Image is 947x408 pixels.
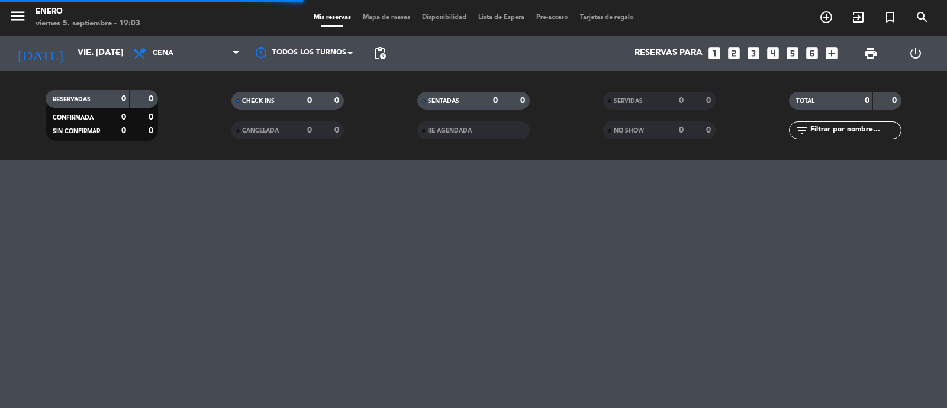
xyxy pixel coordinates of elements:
[614,128,644,134] span: NO SHOW
[679,97,684,105] strong: 0
[892,97,899,105] strong: 0
[149,95,156,103] strong: 0
[706,126,713,134] strong: 0
[893,36,938,71] div: LOG OUT
[614,98,643,104] span: SERVIDAS
[110,46,124,60] i: arrow_drop_down
[906,7,938,27] span: BUSCAR
[307,126,312,134] strong: 0
[804,46,820,61] i: looks_6
[36,18,140,30] div: viernes 5. septiembre - 19:03
[9,7,27,29] button: menu
[121,127,126,135] strong: 0
[153,49,173,57] span: Cena
[809,124,901,137] input: Filtrar por nombre...
[242,128,279,134] span: CANCELADA
[796,98,814,104] span: TOTAL
[121,113,126,121] strong: 0
[785,46,800,61] i: looks_5
[493,97,498,105] strong: 0
[865,97,869,105] strong: 0
[53,97,91,102] span: RESERVADAS
[373,46,387,60] span: pending_actions
[149,127,156,135] strong: 0
[915,10,929,24] i: search
[706,97,713,105] strong: 0
[53,115,94,121] span: CONFIRMADA
[428,98,459,104] span: SENTADAS
[851,10,865,24] i: exit_to_app
[307,97,312,105] strong: 0
[334,126,342,134] strong: 0
[874,7,906,27] span: Reserva especial
[765,46,781,61] i: looks_4
[679,126,684,134] strong: 0
[883,10,897,24] i: turned_in_not
[726,46,742,61] i: looks_two
[864,46,878,60] span: print
[121,95,126,103] strong: 0
[242,98,275,104] span: CHECK INS
[810,7,842,27] span: RESERVAR MESA
[842,7,874,27] span: WALK IN
[357,14,416,21] span: Mapa de mesas
[707,46,722,61] i: looks_one
[334,97,342,105] strong: 0
[824,46,839,61] i: add_box
[520,97,527,105] strong: 0
[574,14,640,21] span: Tarjetas de regalo
[308,14,357,21] span: Mis reservas
[530,14,574,21] span: Pre-acceso
[795,123,809,137] i: filter_list
[428,128,472,134] span: RE AGENDADA
[746,46,761,61] i: looks_3
[36,6,140,18] div: Enero
[416,14,472,21] span: Disponibilidad
[53,128,100,134] span: SIN CONFIRMAR
[819,10,833,24] i: add_circle_outline
[472,14,530,21] span: Lista de Espera
[9,7,27,25] i: menu
[634,48,703,59] span: Reservas para
[9,40,72,66] i: [DATE]
[149,113,156,121] strong: 0
[909,46,923,60] i: power_settings_new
